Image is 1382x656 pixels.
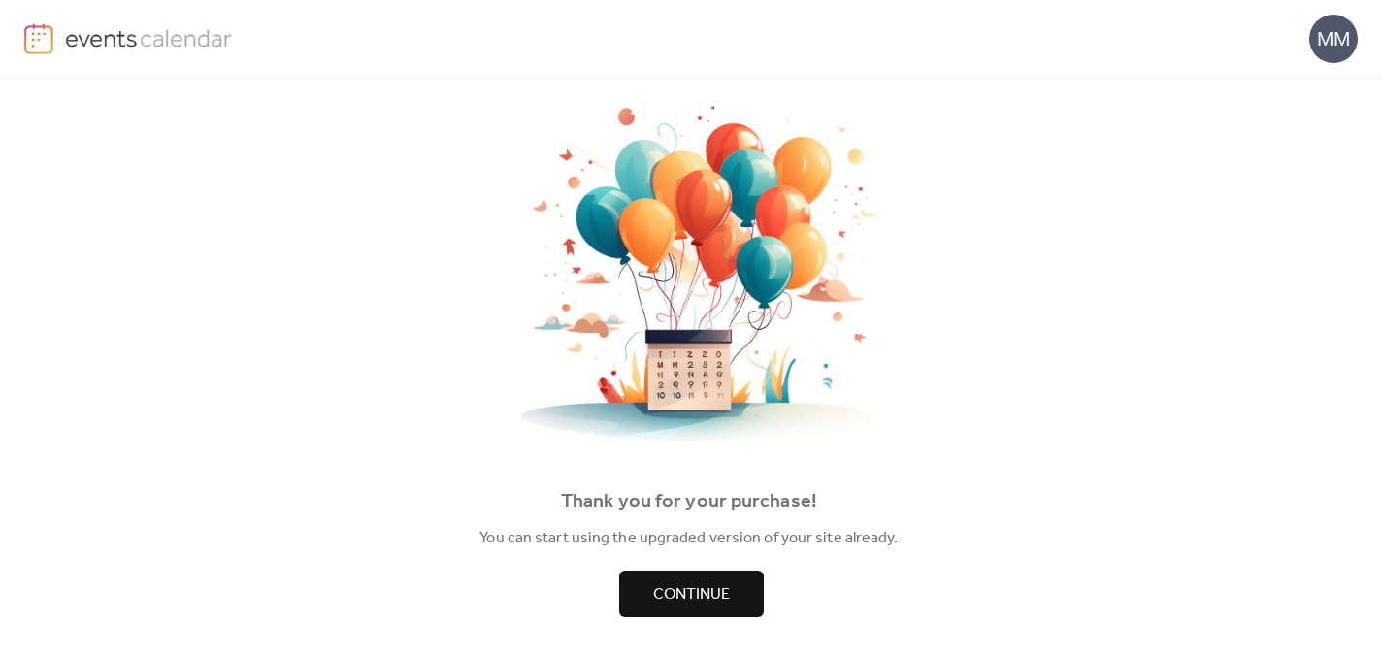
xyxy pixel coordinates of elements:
[1309,15,1358,63] div: MM
[653,583,730,607] span: Continue
[24,23,53,54] img: logo
[65,23,233,52] img: logo-type
[619,571,764,617] button: Continue
[29,527,1349,550] div: You can start using the upgraded version of your site already.
[497,103,885,445] img: thankyou.png
[29,486,1349,517] div: Thank you for your purchase!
